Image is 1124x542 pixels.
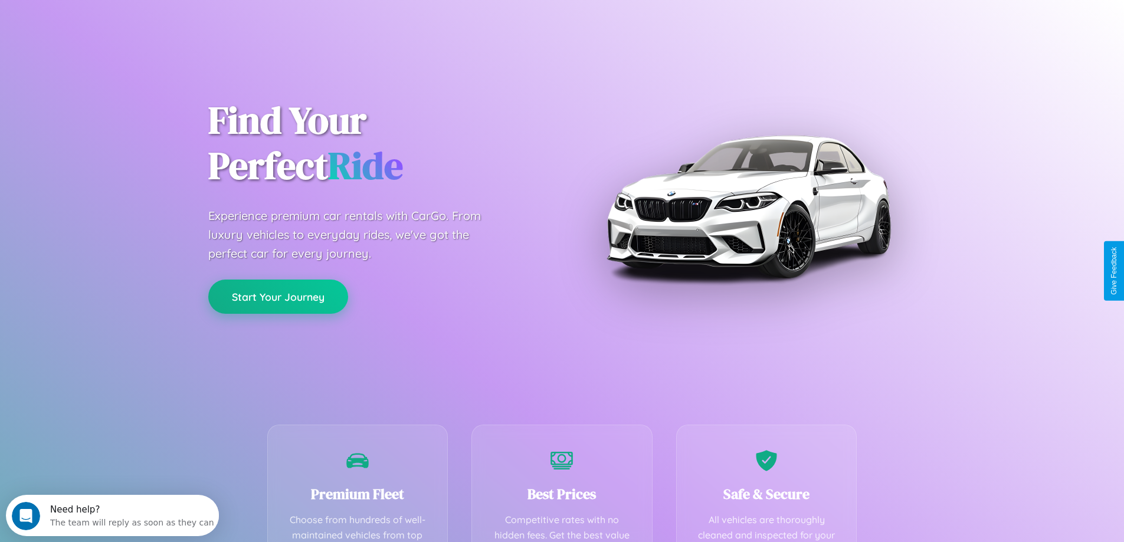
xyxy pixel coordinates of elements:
iframe: Intercom live chat [12,502,40,530]
div: Give Feedback [1110,247,1118,295]
div: The team will reply as soon as they can [44,19,208,32]
h3: Premium Fleet [286,484,430,504]
img: Premium BMW car rental vehicle [601,59,896,354]
h3: Best Prices [490,484,634,504]
div: Need help? [44,10,208,19]
p: Experience premium car rentals with CarGo. From luxury vehicles to everyday rides, we've got the ... [208,206,503,263]
span: Ride [328,140,403,191]
iframe: Intercom live chat discovery launcher [6,495,219,536]
h3: Safe & Secure [694,484,839,504]
div: Open Intercom Messenger [5,5,219,37]
h1: Find Your Perfect [208,98,545,189]
button: Start Your Journey [208,280,348,314]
